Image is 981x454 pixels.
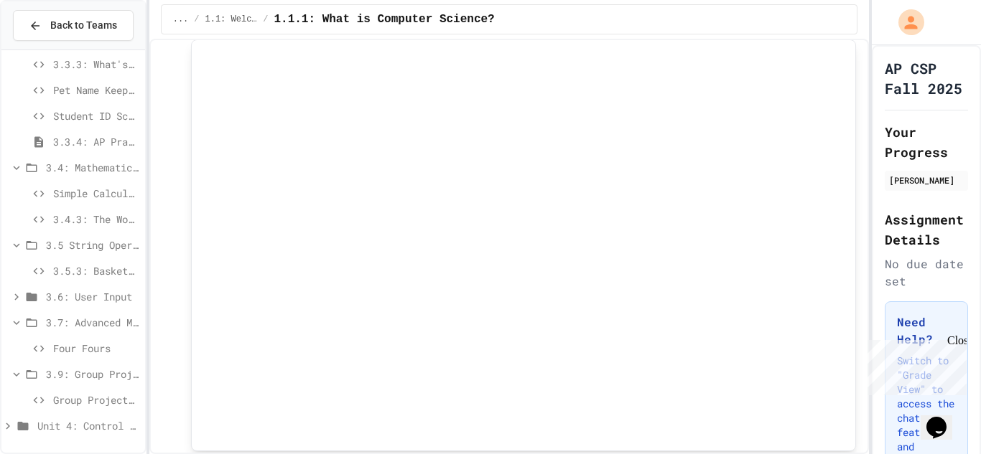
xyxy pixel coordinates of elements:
[205,14,258,25] span: 1.1: Welcome to Computer Science
[53,82,139,98] span: Pet Name Keeper
[274,11,494,28] span: 1.1.1: What is Computer Science?
[53,108,139,123] span: Student ID Scanner
[889,174,964,186] div: [PERSON_NAME]
[263,14,268,25] span: /
[53,186,139,201] span: Simple Calculator
[921,397,967,440] iframe: chat widget
[53,134,139,149] span: 3.3.4: AP Practice - Variables
[897,313,956,348] h3: Need Help?
[53,263,139,278] span: 3.5.3: Basketballs and Footballs
[13,10,134,41] button: Back to Teams
[46,315,139,330] span: 3.7: Advanced Math in Python
[50,18,117,33] span: Back to Teams
[46,366,139,382] span: 3.9: Group Project - Mad Libs
[46,237,139,252] span: 3.5 String Operators
[53,341,139,356] span: Four Fours
[53,57,139,72] span: 3.3.3: What's the Type?
[46,160,139,175] span: 3.4: Mathematical Operators
[885,122,968,162] h2: Your Progress
[194,14,199,25] span: /
[53,212,139,227] span: 3.4.3: The World's Worst Farmers Market
[37,418,139,433] span: Unit 4: Control Structures
[862,334,967,395] iframe: chat widget
[883,6,928,39] div: My Account
[885,255,968,290] div: No due date set
[885,58,968,98] h1: AP CSP Fall 2025
[173,14,189,25] span: ...
[885,209,968,250] h2: Assignment Details
[53,392,139,407] span: Group Project - Mad Libs
[6,6,99,91] div: Chat with us now!Close
[46,289,139,304] span: 3.6: User Input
